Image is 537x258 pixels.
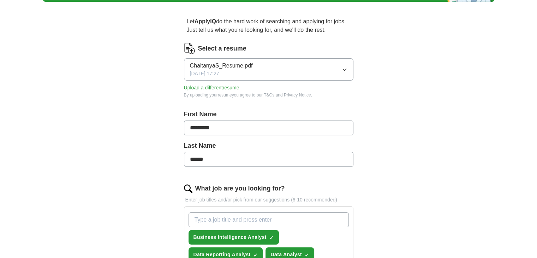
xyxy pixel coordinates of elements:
a: T&Cs [264,93,274,98]
input: Type a job title and press enter [189,212,349,227]
button: Business Intelligence Analyst✓ [189,230,279,245]
p: Let do the hard work of searching and applying for jobs. Just tell us what you're looking for, an... [184,14,353,37]
img: search.png [184,184,192,193]
span: Business Intelligence Analyst [193,234,267,241]
label: First Name [184,110,353,119]
p: Enter job titles and/or pick from our suggestions (6-10 recommended) [184,196,353,204]
strong: ApplyIQ [195,18,216,24]
span: [DATE] 17:27 [190,70,219,77]
a: Privacy Notice [284,93,311,98]
span: ChaitanyaS_Resume.pdf [190,61,253,70]
span: ✓ [269,235,274,241]
button: ChaitanyaS_Resume.pdf[DATE] 17:27 [184,58,353,81]
label: What job are you looking for? [195,184,285,193]
label: Select a resume [198,44,246,53]
button: Upload a differentresume [184,84,239,92]
div: By uploading your resume you agree to our and . [184,92,353,98]
label: Last Name [184,141,353,151]
span: ✓ [305,252,309,258]
img: CV Icon [184,43,195,54]
span: ✓ [253,252,257,258]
